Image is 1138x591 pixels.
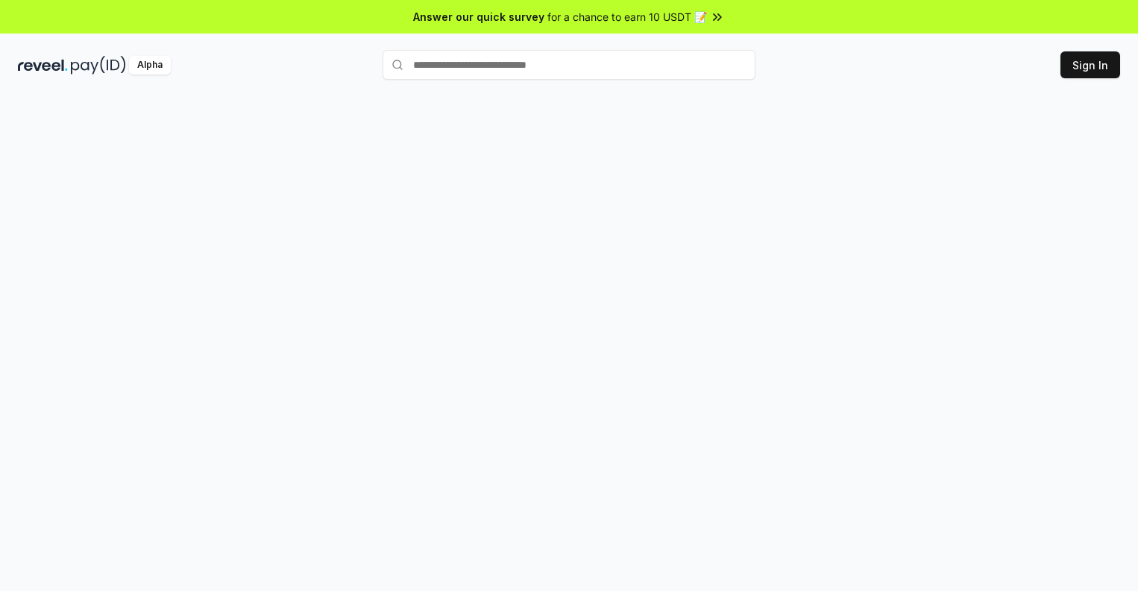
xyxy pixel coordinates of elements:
[1060,51,1120,78] button: Sign In
[413,9,544,25] span: Answer our quick survey
[71,56,126,75] img: pay_id
[547,9,707,25] span: for a chance to earn 10 USDT 📝
[18,56,68,75] img: reveel_dark
[129,56,171,75] div: Alpha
